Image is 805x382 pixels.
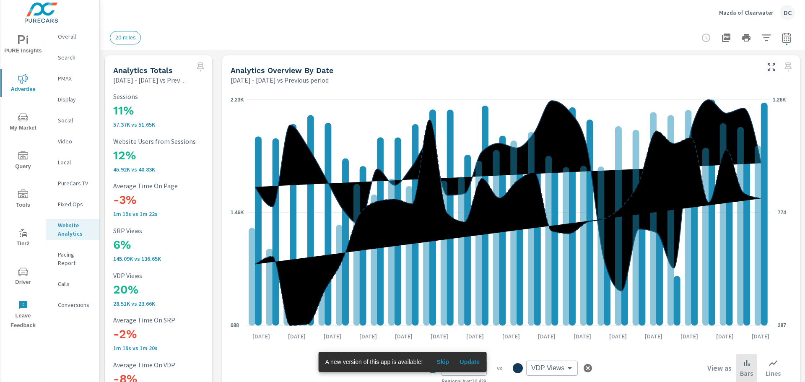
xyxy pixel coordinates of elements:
h3: 12% [113,148,224,163]
h3: -3% [113,193,224,207]
p: [DATE] [425,332,454,340]
p: 1m 19s vs 1m 20s [113,345,224,351]
p: [DATE] [353,332,383,340]
p: [DATE] - [DATE] vs Previous period [231,75,329,85]
div: PMAX [46,72,99,85]
text: 1.46K [231,210,244,216]
p: [DATE] [639,332,668,340]
p: [DATE] [568,332,597,340]
div: DC [780,5,795,20]
span: Select a preset date range to save this widget [782,60,795,74]
span: Tools [3,190,43,210]
p: VDP Views [113,272,224,279]
button: "Export Report to PDF" [718,29,735,46]
h3: 6% [113,238,224,252]
div: Calls [46,278,99,290]
div: nav menu [0,25,46,334]
p: Bars [740,368,753,378]
div: Video [46,135,99,148]
button: Select Date Range [778,29,795,46]
p: Video [58,137,93,146]
p: Search [58,53,93,62]
p: PureCars TV [58,179,93,187]
div: Search [46,51,99,64]
p: [DATE] [603,332,633,340]
div: PureCars TV [46,177,99,190]
p: Website Users from Sessions [113,138,224,145]
button: Update [456,355,483,369]
span: Leave Feedback [3,300,43,330]
span: Driver [3,267,43,287]
h6: View as [707,364,732,372]
p: [DATE] [746,332,775,340]
p: PMAX [58,74,93,83]
span: VDP Views [531,364,564,372]
p: [DATE] [675,332,704,340]
div: Social [46,114,99,127]
p: SRP Views [113,227,224,234]
p: Sessions [113,93,224,100]
p: Average Time On VDP [113,361,224,369]
p: Lines [766,368,781,378]
text: 2.23K [231,97,244,103]
h3: 20% [113,283,224,297]
button: Make Fullscreen [765,60,778,74]
span: A new version of this app is available! [325,359,423,365]
p: Average Time On Page [113,182,224,190]
span: Tier2 [3,228,43,249]
p: Local [58,158,93,166]
div: VDP Views [526,361,578,376]
p: Social [58,116,93,125]
span: Update [460,358,480,366]
p: 57,370 vs 51,653 [113,121,224,128]
p: Pacing Report [58,250,93,267]
p: [DATE] - [DATE] vs Previous period [113,75,187,85]
p: Fixed Ops [58,200,93,208]
div: Conversions [46,299,99,311]
span: Skip [433,358,453,366]
span: 20 miles [110,34,140,41]
span: My Market [3,112,43,133]
text: 1.26K [773,97,786,103]
div: Website Analytics [46,219,99,240]
div: Local [46,156,99,169]
span: Select a preset date range to save this widget [194,60,207,74]
p: Mazda of Clearwater [719,9,773,16]
p: [DATE] [389,332,418,340]
text: 774 [778,210,786,216]
h3: -2% [113,327,224,341]
p: [DATE] [247,332,276,340]
p: [DATE] [282,332,312,340]
button: Print Report [738,29,755,46]
p: 45,920 vs 40,829 [113,166,224,173]
text: 688 [231,322,239,328]
text: 287 [778,322,786,328]
p: vs [487,364,513,372]
span: Advertise [3,74,43,94]
p: [DATE] [460,332,490,340]
p: 1m 19s vs 1m 22s [113,210,224,217]
p: 28,508 vs 23,664 [113,300,224,307]
div: Display [46,93,99,106]
button: Apply Filters [758,29,775,46]
div: Pacing Report [46,248,99,269]
p: Calls [58,280,93,288]
h5: Analytics Totals [113,66,173,75]
p: Website Analytics [58,221,93,238]
p: [DATE] [318,332,347,340]
p: Average Time On SRP [113,316,224,324]
p: [DATE] [496,332,526,340]
div: Fixed Ops [46,198,99,210]
h3: 11% [113,104,224,118]
span: Query [3,151,43,172]
p: 145,091 vs 136,647 [113,255,224,262]
p: Overall [58,32,93,41]
span: PURE Insights [3,35,43,56]
div: Overall [46,30,99,43]
p: Display [58,95,93,104]
button: Skip [429,355,456,369]
p: [DATE] [532,332,561,340]
h5: Analytics Overview By Date [231,66,333,75]
p: [DATE] [710,332,740,340]
p: Conversions [58,301,93,309]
